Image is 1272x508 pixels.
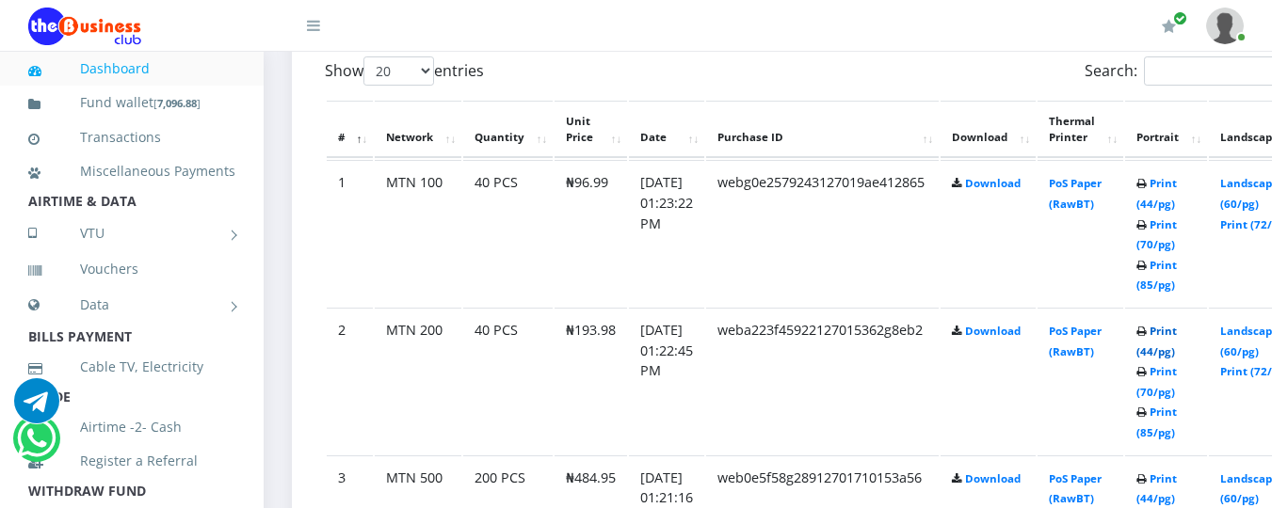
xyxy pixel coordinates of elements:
[941,101,1036,159] th: Download: activate to sort column ascending
[153,96,201,110] small: [ ]
[706,101,939,159] th: Purchase ID: activate to sort column ascending
[375,160,461,306] td: MTN 100
[965,471,1021,485] a: Download
[28,345,235,389] a: Cable TV, Electricity
[1049,324,1102,358] a: PoS Paper (RawBT)
[327,308,373,453] td: 2
[1136,176,1177,211] a: Print (44/pg)
[1136,324,1177,358] a: Print (44/pg)
[1136,258,1177,293] a: Print (85/pg)
[327,160,373,306] td: 1
[1162,19,1176,34] i: Renew/Upgrade Subscription
[1136,405,1177,439] a: Print (85/pg)
[28,81,235,125] a: Fund wallet[7,096.88]
[965,324,1021,338] a: Download
[706,308,939,453] td: weba223f45922127015362g8eb2
[28,405,235,449] a: Airtime -2- Cash
[14,392,59,423] a: Chat for support
[157,96,197,110] b: 7,096.88
[1136,471,1177,506] a: Print (44/pg)
[375,101,461,159] th: Network: activate to sort column ascending
[965,176,1021,190] a: Download
[17,430,56,461] a: Chat for support
[28,439,235,483] a: Register a Referral
[1049,471,1102,506] a: PoS Paper (RawBT)
[555,308,627,453] td: ₦193.98
[28,210,235,257] a: VTU
[1049,176,1102,211] a: PoS Paper (RawBT)
[28,247,235,291] a: Vouchers
[1038,101,1123,159] th: Thermal Printer: activate to sort column ascending
[629,101,704,159] th: Date: activate to sort column ascending
[363,56,434,86] select: Showentries
[463,308,553,453] td: 40 PCS
[463,101,553,159] th: Quantity: activate to sort column ascending
[463,160,553,306] td: 40 PCS
[28,281,235,328] a: Data
[28,47,235,90] a: Dashboard
[629,160,704,306] td: [DATE] 01:23:22 PM
[555,101,627,159] th: Unit Price: activate to sort column ascending
[1125,101,1207,159] th: Portrait: activate to sort column ascending
[28,8,141,45] img: Logo
[1173,11,1187,25] span: Renew/Upgrade Subscription
[28,116,235,159] a: Transactions
[706,160,939,306] td: webg0e2579243127019ae412865
[1136,364,1177,399] a: Print (70/pg)
[375,308,461,453] td: MTN 200
[555,160,627,306] td: ₦96.99
[1136,217,1177,252] a: Print (70/pg)
[28,150,235,193] a: Miscellaneous Payments
[629,308,704,453] td: [DATE] 01:22:45 PM
[325,56,484,86] label: Show entries
[1206,8,1244,44] img: User
[327,101,373,159] th: #: activate to sort column descending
